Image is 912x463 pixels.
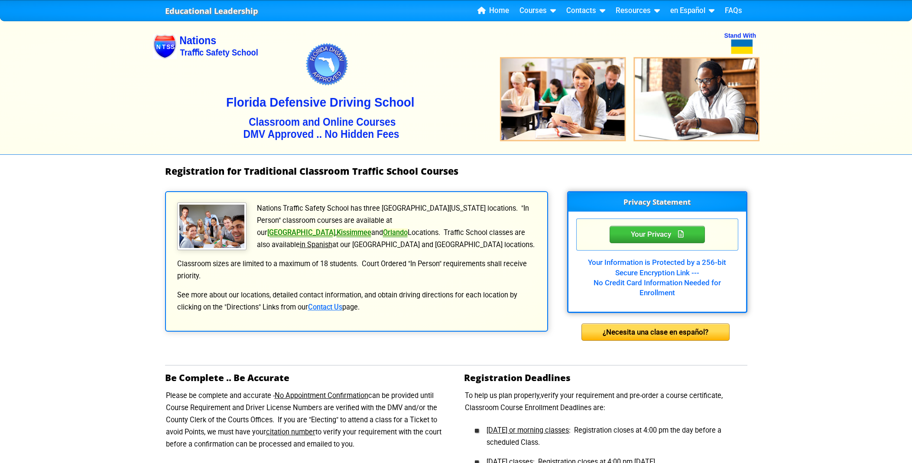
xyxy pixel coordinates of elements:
a: Home [474,4,513,17]
img: Traffic School Students [177,202,247,250]
u: No Appointment Confirmation [275,391,368,400]
a: Kissimmee [337,228,371,237]
a: Educational Leadership [165,4,258,18]
a: [GEOGRAPHIC_DATA] [267,228,335,237]
img: Nations Traffic School - Your DMV Approved Florida Traffic School [153,16,759,154]
a: Your Privacy [610,228,705,239]
a: Courses [516,4,559,17]
a: FAQs [721,4,746,17]
a: ¿Necesita una clase en español? [581,328,730,336]
p: Nations Traffic Safety School has three [GEOGRAPHIC_DATA][US_STATE] locations. "In Person" classr... [176,202,537,251]
u: in Spanish [300,241,332,249]
p: To help us plan properly,verify your requirement and pre-order a course certificate, Classroom Co... [464,390,747,414]
div: Privacy Statement [610,226,705,243]
u: citation number [266,428,315,436]
a: Orlando [383,228,408,237]
p: Classroom sizes are limited to a maximum of 18 students. Court Ordered "In Person" requirements s... [176,258,537,282]
h1: Registration for Traditional Classroom Traffic School Courses [165,166,747,176]
a: Contacts [563,4,609,17]
li: : Registration closes at 4:00 pm the day before a scheduled Class. [478,421,747,450]
u: [DATE] or morning classes [487,426,569,434]
a: Resources [612,4,663,17]
a: en Español [667,4,718,17]
div: ¿Necesita una clase en español? [581,323,730,341]
h2: Be Complete .. Be Accurate [165,372,448,383]
p: See more about our locations, detailed contact information, and obtain driving directions for eac... [176,289,537,313]
h3: Privacy Statement [568,192,746,212]
h2: Registration Deadlines [464,372,747,383]
a: Contact Us [308,303,342,311]
div: Your Information is Protected by a 256-bit Secure Encryption Link --- No Credit Card Information ... [576,251,738,298]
